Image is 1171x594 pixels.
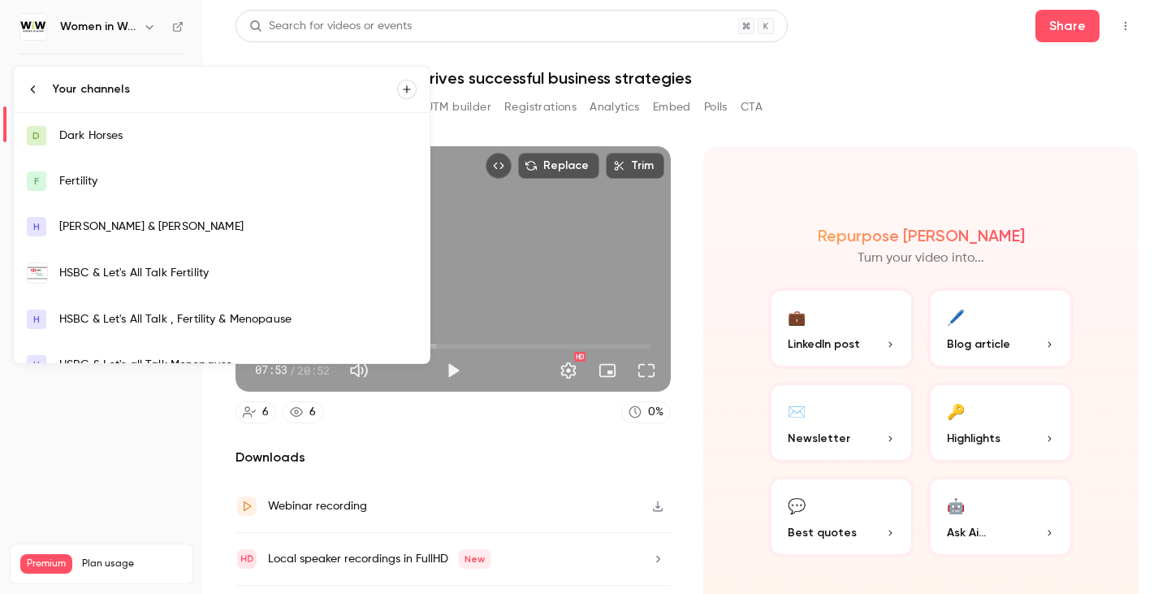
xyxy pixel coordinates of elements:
[59,311,417,327] div: HSBC & Let's All Talk , Fertility & Menopause
[59,128,417,144] div: Dark Horses
[28,263,47,283] img: HSBC & Let's All Talk Fertility
[59,173,417,189] div: Fertility
[33,219,40,234] span: H
[32,128,40,143] span: D
[33,312,40,327] span: H
[59,219,417,235] div: [PERSON_NAME] & [PERSON_NAME]
[33,358,40,372] span: H
[34,174,39,189] span: F
[59,357,417,373] div: HSBC & Let's all Talk Menopause
[59,265,417,281] div: HSBC & Let's All Talk Fertility
[53,81,397,98] div: Your channels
